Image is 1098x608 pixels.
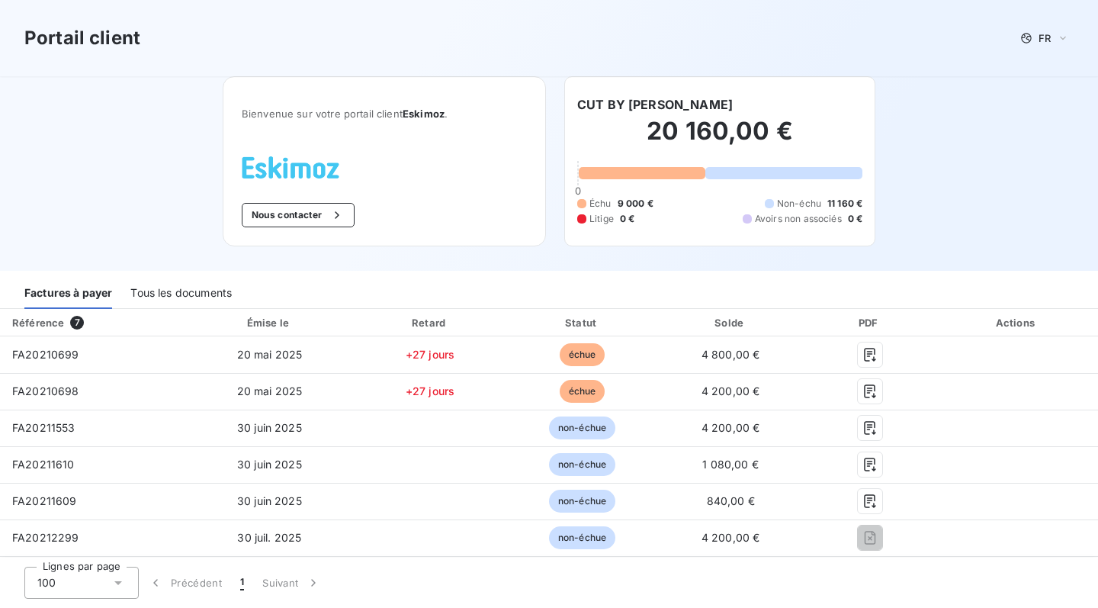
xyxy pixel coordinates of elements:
button: Précédent [139,567,231,599]
span: Bienvenue sur votre portail client . [242,108,527,120]
span: 4 200,00 € [701,421,760,434]
span: FA20210699 [12,348,79,361]
div: Statut [510,315,654,330]
div: Factures à payer [24,277,112,309]
span: 4 200,00 € [701,384,760,397]
span: 0 € [848,212,862,226]
h2: 20 160,00 € [577,116,862,162]
span: Avoirs non associés [755,212,842,226]
span: 100 [37,575,56,590]
div: Référence [12,317,64,329]
span: non-échue [549,453,615,476]
h3: Portail client [24,24,140,52]
span: +27 jours [406,384,454,397]
img: Company logo [242,156,339,179]
span: 7 [70,316,84,330]
span: FA20212299 [12,531,79,544]
span: 1 080,00 € [702,458,759,471]
span: Litige [589,212,614,226]
div: Retard [356,315,504,330]
span: échue [560,343,605,366]
span: 4 200,00 € [701,531,760,544]
span: 840,00 € [707,494,755,507]
div: Émise le [189,315,351,330]
span: FR [1039,32,1051,44]
span: 30 juin 2025 [237,494,302,507]
span: 4 800,00 € [701,348,760,361]
span: 30 juil. 2025 [237,531,301,544]
span: Non-échu [777,197,821,211]
span: non-échue [549,526,615,549]
div: PDF [807,315,933,330]
div: Solde [660,315,801,330]
span: 30 juin 2025 [237,421,302,434]
span: 1 [240,575,244,590]
span: 0 [575,185,581,197]
div: Tous les documents [130,277,232,309]
h6: CUT BY [PERSON_NAME] [577,95,733,114]
span: 11 160 € [827,197,862,211]
span: 30 juin 2025 [237,458,302,471]
button: 1 [231,567,253,599]
span: FA20211610 [12,458,75,471]
button: Suivant [253,567,330,599]
span: non-échue [549,417,615,439]
span: 0 € [620,212,634,226]
span: FA20211609 [12,494,77,507]
span: non-échue [549,490,615,513]
span: Échu [589,197,612,211]
span: FA20211553 [12,421,75,434]
span: échue [560,380,605,403]
span: 20 mai 2025 [237,348,303,361]
div: Actions [939,315,1095,330]
button: Nous contacter [242,203,355,227]
span: FA20210698 [12,384,79,397]
span: Eskimoz [403,108,445,120]
span: 20 mai 2025 [237,384,303,397]
span: 9 000 € [618,197,653,211]
span: +27 jours [406,348,454,361]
